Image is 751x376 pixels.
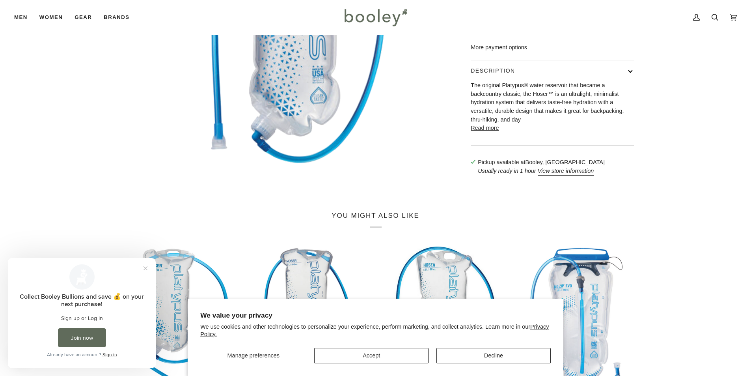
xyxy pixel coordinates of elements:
[471,43,634,52] a: More payment options
[39,13,63,21] span: Women
[478,167,605,176] p: Usually ready in 1 hour
[200,323,551,338] p: We use cookies and other technologies to personalize your experience, perform marketing, and coll...
[104,13,129,21] span: Brands
[200,324,549,337] a: Privacy Policy.
[314,348,429,363] button: Accept
[341,6,410,29] img: Booley
[8,258,156,368] iframe: Loyalty program pop-up with offers and actions
[471,60,634,81] button: Description
[471,124,499,133] button: Read more
[538,167,594,176] button: View store information
[436,348,551,363] button: Decline
[227,352,280,359] span: Manage preferences
[471,81,634,124] p: The original Platypus® water reservoir that became a backcountry classic, the Hoser™ is an ultral...
[526,159,605,165] strong: Booley, [GEOGRAPHIC_DATA]
[75,13,92,21] span: Gear
[14,13,28,21] span: Men
[104,211,647,228] h2: You might also like
[478,158,605,167] p: Pickup available at
[200,311,551,320] h2: We value your privacy
[200,348,306,363] button: Manage preferences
